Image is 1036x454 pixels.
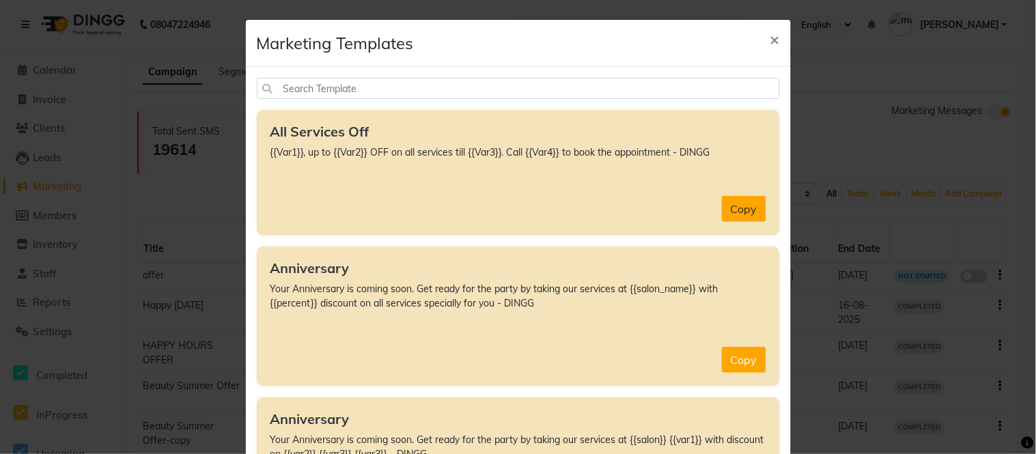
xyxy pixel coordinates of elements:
h5: All Services Off [270,124,766,140]
p: Your Anniversary is coming soon. Get ready for the party by taking our services at {{salon_name}}... [270,282,766,311]
h4: Marketing Templates [257,31,414,55]
input: Search Template [257,78,780,99]
span: × [770,29,780,49]
button: Close [759,20,791,58]
button: Copy [722,196,766,222]
button: Copy [722,347,766,373]
p: {{Var1}}, up to {{Var2}} OFF on all services till {{Var3}}. Call {{Var4}} to book the appointment... [270,145,766,160]
h5: Anniversary [270,411,766,427]
h5: Anniversary [270,260,766,276]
